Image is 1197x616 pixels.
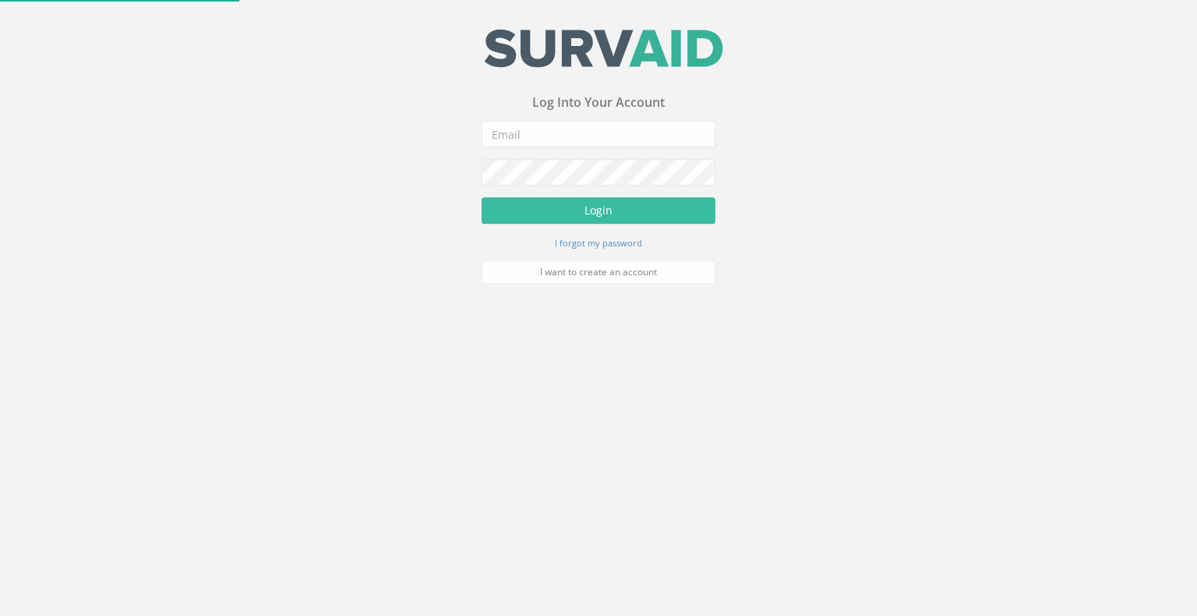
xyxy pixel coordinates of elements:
[482,200,715,226] button: Login
[555,238,642,252] a: I forgot my password
[482,98,715,112] h3: Log Into Your Account
[482,123,715,150] input: Email
[555,239,642,251] small: I forgot my password
[482,263,715,286] a: I want to create an account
